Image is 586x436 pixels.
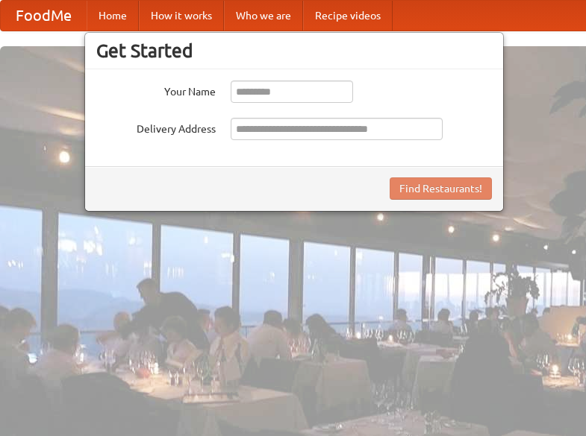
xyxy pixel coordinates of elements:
[96,80,216,99] label: Your Name
[87,1,139,31] a: Home
[390,177,492,200] button: Find Restaurants!
[96,118,216,136] label: Delivery Address
[1,1,87,31] a: FoodMe
[303,1,393,31] a: Recipe videos
[224,1,303,31] a: Who we are
[139,1,224,31] a: How it works
[96,40,492,62] h3: Get Started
